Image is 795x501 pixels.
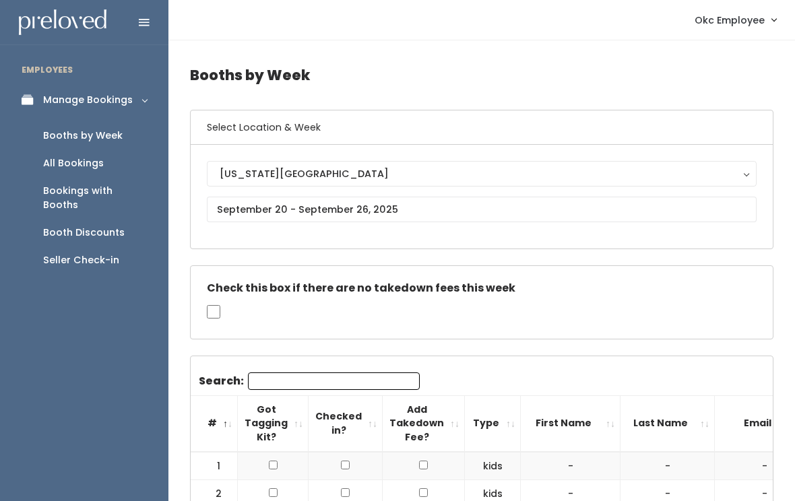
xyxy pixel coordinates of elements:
[191,395,238,451] th: #: activate to sort column descending
[191,110,773,145] h6: Select Location & Week
[43,253,119,267] div: Seller Check-in
[238,395,309,451] th: Got Tagging Kit?: activate to sort column ascending
[383,395,465,451] th: Add Takedown Fee?: activate to sort column ascending
[521,395,621,451] th: First Name: activate to sort column ascending
[207,197,757,222] input: September 20 - September 26, 2025
[199,372,420,390] label: Search:
[220,166,744,181] div: [US_STATE][GEOGRAPHIC_DATA]
[207,282,757,294] h5: Check this box if there are no takedown fees this week
[43,129,123,143] div: Booths by Week
[19,9,106,36] img: preloved logo
[248,372,420,390] input: Search:
[695,13,765,28] span: Okc Employee
[465,452,521,480] td: kids
[621,395,715,451] th: Last Name: activate to sort column ascending
[309,395,383,451] th: Checked in?: activate to sort column ascending
[43,93,133,107] div: Manage Bookings
[190,57,773,94] h4: Booths by Week
[43,184,147,212] div: Bookings with Booths
[207,161,757,187] button: [US_STATE][GEOGRAPHIC_DATA]
[43,156,104,170] div: All Bookings
[621,452,715,480] td: -
[43,226,125,240] div: Booth Discounts
[465,395,521,451] th: Type: activate to sort column ascending
[191,452,238,480] td: 1
[521,452,621,480] td: -
[681,5,790,34] a: Okc Employee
